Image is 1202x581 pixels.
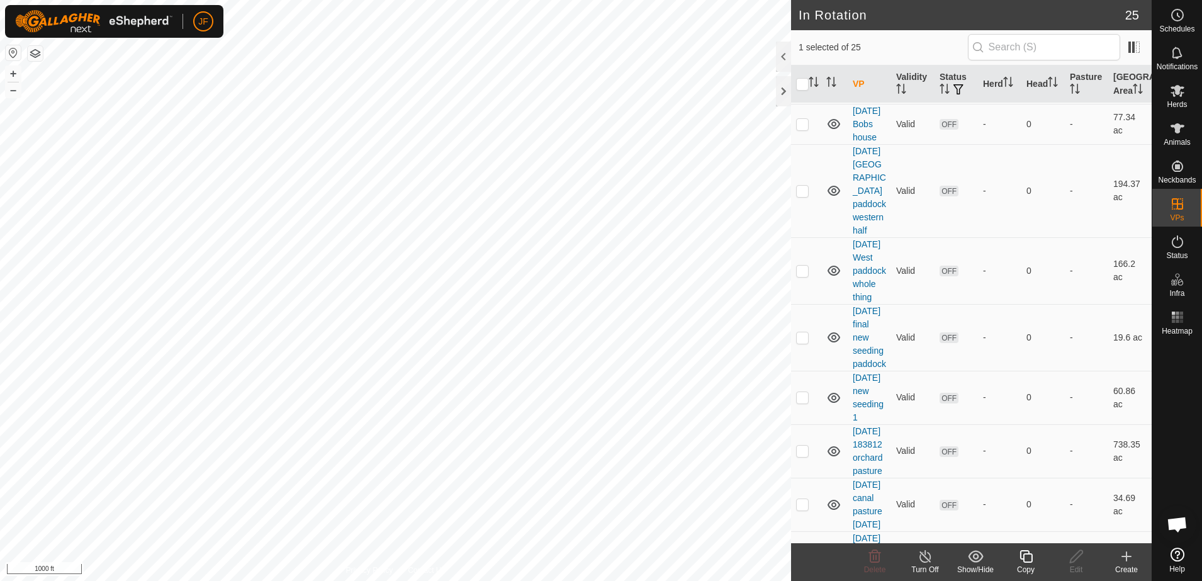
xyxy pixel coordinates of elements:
span: Delete [864,565,886,574]
td: Valid [891,104,935,144]
td: - [1065,424,1108,478]
button: Map Layers [28,46,43,61]
span: OFF [940,446,958,457]
span: Animals [1164,138,1191,146]
div: - [983,444,1016,458]
th: Validity [891,65,935,103]
td: 0 [1021,424,1065,478]
td: - [1065,237,1108,304]
a: [DATE] canal pasture [DATE] [853,480,882,529]
div: - [983,264,1016,278]
div: - [983,331,1016,344]
span: OFF [940,500,958,510]
p-sorticon: Activate to sort [1003,79,1013,89]
span: Infra [1169,290,1184,297]
span: OFF [940,119,958,130]
td: Valid [891,371,935,424]
div: Show/Hide [950,564,1001,575]
td: Valid [891,424,935,478]
input: Search (S) [968,34,1120,60]
td: - [1065,371,1108,424]
div: - [983,391,1016,404]
td: Valid [891,478,935,531]
button: Reset Map [6,45,21,60]
div: - [983,184,1016,198]
span: Help [1169,565,1185,573]
span: OFF [940,393,958,403]
p-sorticon: Activate to sort [1070,86,1080,96]
th: [GEOGRAPHIC_DATA] Area [1108,65,1152,103]
td: - [1065,304,1108,371]
a: [DATE] 183812 orchard pasture [853,426,882,476]
div: Edit [1051,564,1101,575]
td: 0 [1021,304,1065,371]
td: 738.35 ac [1108,424,1152,478]
div: - [983,118,1016,131]
span: Notifications [1157,63,1198,71]
a: [DATE] West paddock whole thing [853,239,886,302]
th: Herd [978,65,1021,103]
td: Valid [891,144,935,237]
h2: In Rotation [799,8,1125,23]
td: 60.86 ac [1108,371,1152,424]
th: Pasture [1065,65,1108,103]
td: - [1065,478,1108,531]
td: 19.6 ac [1108,304,1152,371]
img: Gallagher Logo [15,10,172,33]
a: [DATE] new seeding 1 [853,373,884,422]
td: 194.37 ac [1108,144,1152,237]
a: Privacy Policy [345,565,393,576]
td: 0 [1021,478,1065,531]
td: 34.69 ac [1108,478,1152,531]
td: - [1065,144,1108,237]
span: Herds [1167,101,1187,108]
a: [DATE] [GEOGRAPHIC_DATA] paddock western half [853,146,886,235]
p-sorticon: Activate to sort [1133,86,1143,96]
td: 0 [1021,144,1065,237]
p-sorticon: Activate to sort [826,79,836,89]
button: – [6,82,21,98]
th: Head [1021,65,1065,103]
a: Help [1152,543,1202,578]
button: + [6,66,21,81]
span: Neckbands [1158,176,1196,184]
td: 0 [1021,104,1065,144]
a: [DATE] Bobs house [853,106,880,142]
td: Valid [891,304,935,371]
span: OFF [940,266,958,276]
span: 1 selected of 25 [799,41,968,54]
p-sorticon: Activate to sort [896,86,906,96]
span: OFF [940,332,958,343]
p-sorticon: Activate to sort [940,86,950,96]
span: JF [198,15,208,28]
div: Open chat [1159,505,1196,543]
span: OFF [940,186,958,196]
div: Copy [1001,564,1051,575]
span: Schedules [1159,25,1194,33]
span: VPs [1170,214,1184,222]
div: Turn Off [900,564,950,575]
p-sorticon: Activate to sort [1048,79,1058,89]
td: - [1065,104,1108,144]
th: Status [935,65,978,103]
div: Create [1101,564,1152,575]
p-sorticon: Activate to sort [809,79,819,89]
td: Valid [891,237,935,304]
span: Status [1166,252,1188,259]
td: 0 [1021,371,1065,424]
td: 77.34 ac [1108,104,1152,144]
div: - [983,498,1016,511]
td: 166.2 ac [1108,237,1152,304]
th: VP [848,65,891,103]
a: [DATE] final new seeding paddock [853,306,886,369]
span: Heatmap [1162,327,1193,335]
td: 0 [1021,237,1065,304]
a: Contact Us [408,565,445,576]
span: 25 [1125,6,1139,25]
